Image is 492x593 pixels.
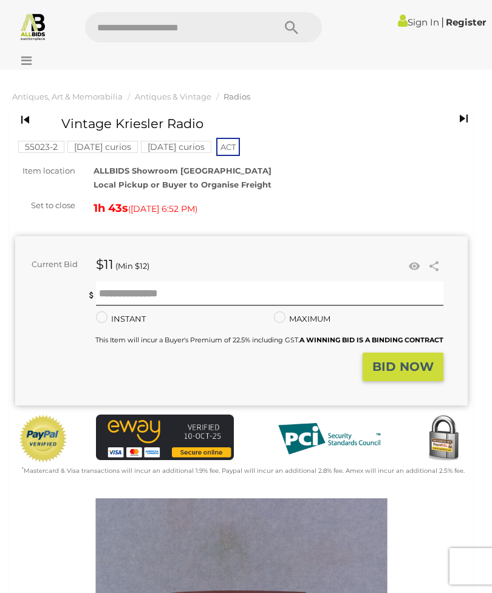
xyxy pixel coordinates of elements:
a: [DATE] curios [67,142,138,152]
span: ACT [216,138,240,156]
a: Sign In [398,16,439,28]
small: Mastercard & Visa transactions will incur an additional 1.9% fee. Paypal will incur an additional... [22,467,465,475]
strong: 1h 43s [94,202,128,215]
a: [DATE] curios [141,142,211,152]
label: MAXIMUM [274,312,330,326]
a: Radios [224,92,250,101]
a: Register [446,16,486,28]
span: ( ) [128,204,197,214]
label: INSTANT [96,312,146,326]
img: PCI DSS compliant [268,415,390,463]
div: Set to close [6,198,84,212]
small: This Item will incur a Buyer's Premium of 22.5% including GST. [95,336,443,344]
a: 55023-2 [18,142,64,152]
a: Antiques & Vintage [135,92,211,101]
span: [DATE] 6:52 PM [131,203,195,214]
button: BID NOW [363,353,443,381]
span: (Min $12) [115,261,149,271]
img: Allbids.com.au [19,12,47,41]
strong: $11 [96,257,114,272]
img: eWAY Payment Gateway [96,415,234,461]
a: Antiques, Art & Memorabilia [12,92,123,101]
div: Item location [6,164,84,178]
strong: BID NOW [372,359,434,374]
mark: 55023-2 [18,141,64,153]
strong: Local Pickup or Buyer to Organise Freight [94,180,272,189]
strong: ALLBIDS Showroom [GEOGRAPHIC_DATA] [94,166,272,175]
img: Secured by Rapid SSL [419,415,468,463]
span: | [441,15,444,29]
mark: [DATE] curios [141,141,211,153]
b: A WINNING BID IS A BINDING CONTRACT [299,336,443,344]
mark: [DATE] curios [67,141,138,153]
h1: Vintage Kriesler Radio [61,117,394,130]
button: Search [261,12,322,42]
div: Current Bid [15,257,87,271]
li: Watch this item [405,257,423,276]
img: Official PayPal Seal [18,415,68,463]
